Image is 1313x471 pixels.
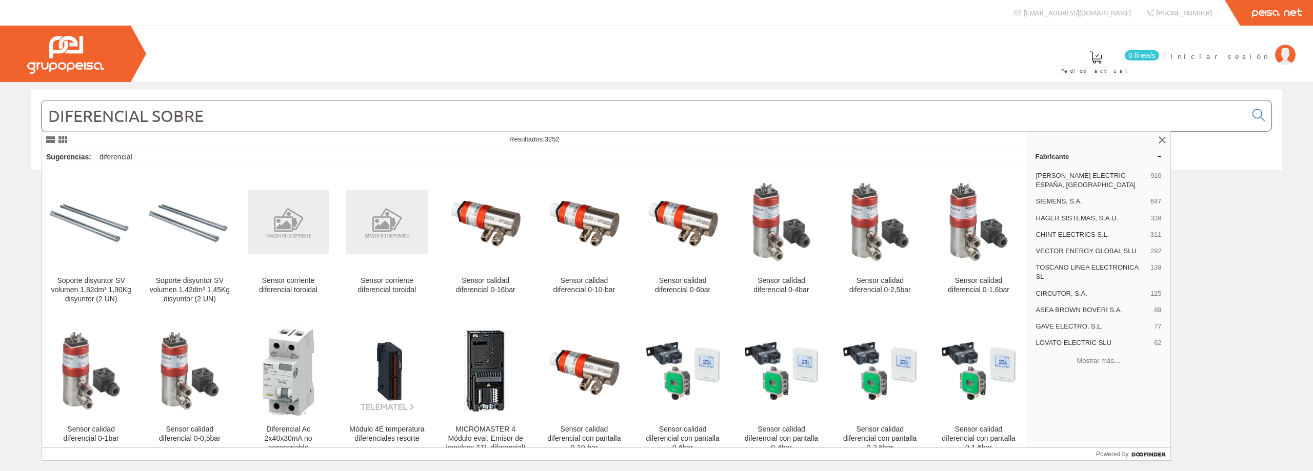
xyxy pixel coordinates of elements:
[338,168,436,316] a: Sensor corriente diferencial toroidal Sensor corriente diferencial toroidal
[50,276,132,304] div: Soporte disyuntor SV volumen 1,82dm³ 1,90Kg disyuntor (2 UN)
[1154,338,1161,347] span: 62
[642,181,724,262] img: Sensor calidad diferencial 0-6bar
[240,168,337,316] a: Sensor corriente diferencial toroidal Sensor corriente diferencial toroidal
[938,330,1019,412] img: Sensor calidad diferencial con pantalla 0-1,6bar
[1150,263,1162,281] span: 138
[929,168,1027,316] a: Sensor calidad diferencial 0-1,6bar Sensor calidad diferencial 0-1,6bar
[27,36,104,74] img: Grupo Peisa
[1154,305,1161,315] span: 89
[31,183,1282,192] div: © Grupo Peisa
[95,148,136,167] div: diferencial
[1024,8,1131,17] span: [EMAIL_ADDRESS][DOMAIN_NAME]
[543,330,625,412] img: Sensor calidad diferencial con pantalla 0-10-bar
[248,276,329,295] div: Sensor corriente diferencial toroidal
[543,181,625,262] img: Sensor calidad diferencial 0-10-bar
[543,276,625,295] div: Sensor calidad diferencial 0-10-bar
[1150,247,1162,256] span: 292
[436,168,534,316] a: Sensor calidad diferencial 0-16bar Sensor calidad diferencial 0-16bar
[741,330,822,412] img: Sensor calidad diferencial con pantalla 0-4bar
[1170,43,1296,52] a: Iniciar sesión
[445,425,526,471] div: MICROMASTER 4 Módulo eval. Emisor de impulsos TTL diferencial/ HTL incremental 300kHz max., 5V o 24V
[445,181,526,262] img: Sensor calidad diferencial 0-16bar
[1150,230,1162,239] span: 311
[1036,338,1150,347] span: LOVATO ELECTRIC SLU
[741,425,822,453] div: Sensor calidad diferencial con pantalla 0-4bar
[346,276,428,295] div: Sensor corriente diferencial toroidal
[42,150,93,165] div: Sugerencias:
[346,425,428,443] div: Módulo 4E temperatura diferenciales resorte
[732,168,830,316] a: Sensor calidad diferencial 0-4bar Sensor calidad diferencial 0-4bar
[50,191,132,252] img: Soporte disyuntor SV volumen 1,82dm³ 1,90Kg disyuntor (2 UN)
[248,425,329,453] div: Diferencial Ac 2x40x30mA no accesoriable
[545,135,560,143] span: 3252
[1027,148,1170,165] a: Fabricante
[839,330,921,412] img: Sensor calidad diferencial con pantalla 0-2,5bar
[1125,50,1159,60] span: 0 línea/s
[1036,263,1146,281] span: TOSCANO LINEA ELECTRONICA SL
[346,190,428,254] img: Sensor corriente diferencial toroidal
[50,330,132,412] img: Sensor calidad diferencial 0-1bar
[1036,289,1146,298] span: CIRCUTOR, S.A.
[149,330,230,412] img: Sensor calidad diferencial 0-0,5bar
[839,425,921,453] div: Sensor calidad diferencial con pantalla 0-2,5bar
[1150,197,1162,206] span: 647
[741,276,822,295] div: Sensor calidad diferencial 0-4bar
[938,276,1019,295] div: Sensor calidad diferencial 0-1,6bar
[1154,322,1161,331] span: 77
[1036,197,1146,206] span: SIEMENS, S.A.
[42,168,140,316] a: Soporte disyuntor SV volumen 1,82dm³ 1,90Kg disyuntor (2 UN) Soporte disyuntor SV volumen 1,82dm³...
[42,100,1246,131] input: Buscar...
[1061,66,1131,76] span: Pedido actual
[938,425,1019,453] div: Sensor calidad diferencial con pantalla 0-1,6bar
[509,135,560,143] span: Resultados:
[1156,8,1212,17] span: [PHONE_NUMBER]
[642,330,724,412] img: Sensor calidad diferencial con pantalla 0-6bar
[248,190,329,254] img: Sensor corriente diferencial toroidal
[741,181,822,262] img: Sensor calidad diferencial 0-4bar
[346,330,428,412] img: Módulo 4E temperatura diferenciales resorte
[938,181,1019,262] img: Sensor calidad diferencial 0-1,6bar
[543,425,625,453] div: Sensor calidad diferencial con pantalla 0-10-bar
[831,168,929,316] a: Sensor calidad diferencial 0-2,5bar Sensor calidad diferencial 0-2,5bar
[1150,289,1162,298] span: 125
[1036,322,1150,331] span: GAVE ELECTRO, S.L.
[535,168,633,316] a: Sensor calidad diferencial 0-10-bar Sensor calidad diferencial 0-10-bar
[1036,230,1146,239] span: CHINT ELECTRICS S.L.
[141,168,238,316] a: Soporte disyuntor SV volumen 1,42dm³ 1,45Kg disyuntor (2 UN) Soporte disyuntor SV volumen 1,42dm³...
[1170,51,1270,61] span: Iniciar sesión
[445,276,526,295] div: Sensor calidad diferencial 0-16bar
[1096,449,1128,459] span: Powered by
[634,168,732,316] a: Sensor calidad diferencial 0-6bar Sensor calidad diferencial 0-6bar
[1036,247,1146,256] span: VECTOR ENERGY GLOBAL SLU
[1031,352,1166,369] button: Mostrar más…
[1150,214,1162,223] span: 339
[642,276,724,295] div: Sensor calidad diferencial 0-6bar
[149,191,230,252] img: Soporte disyuntor SV volumen 1,42dm³ 1,45Kg disyuntor (2 UN)
[1036,214,1146,223] span: HAGER SISTEMAS, S.A.U.
[50,425,132,443] div: Sensor calidad diferencial 0-1bar
[445,330,526,412] img: MICROMASTER 4 Módulo eval. Emisor de impulsos TTL diferencial/ HTL incremental 300kHz max., 5V o 24V
[1036,305,1150,315] span: ASEA BROWN BOVERI S.A.
[1096,448,1170,460] a: Powered by
[262,324,315,417] img: Diferencial Ac 2x40x30mA no accesoriable
[839,181,921,262] img: Sensor calidad diferencial 0-2,5bar
[642,425,724,453] div: Sensor calidad diferencial con pantalla 0-6bar
[1036,171,1146,190] span: [PERSON_NAME] ELECTRIC ESPAÑA, [GEOGRAPHIC_DATA]
[839,276,921,295] div: Sensor calidad diferencial 0-2,5bar
[149,276,230,304] div: Soporte disyuntor SV volumen 1,42dm³ 1,45Kg disyuntor (2 UN)
[149,425,230,443] div: Sensor calidad diferencial 0-0,5bar
[1150,171,1162,190] span: 916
